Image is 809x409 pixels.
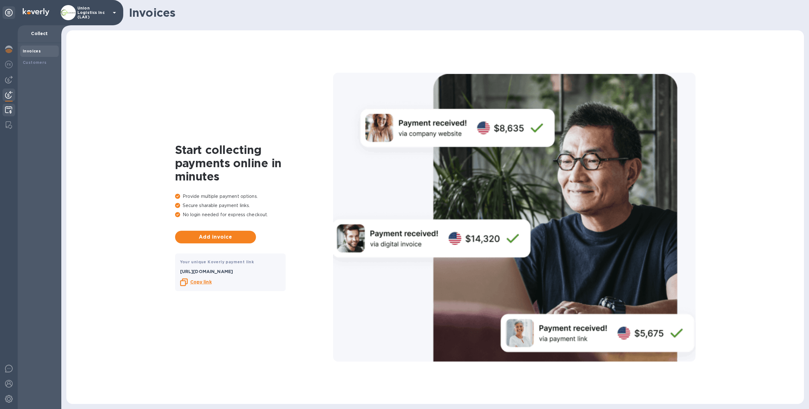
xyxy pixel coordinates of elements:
[175,231,256,243] button: Add invoice
[180,259,254,264] b: Your unique Koverly payment link
[175,211,333,218] p: No login needed for express checkout.
[23,49,41,53] b: Invoices
[175,202,333,209] p: Secure sharable payment links.
[23,60,47,65] b: Customers
[175,193,333,200] p: Provide multiple payment options.
[180,233,251,241] span: Add invoice
[23,8,49,16] img: Logo
[3,6,15,19] div: Unpin categories
[129,6,799,19] h1: Invoices
[23,30,56,37] p: Collect
[180,268,281,275] p: [URL][DOMAIN_NAME]
[77,6,109,19] p: Union Logistics Inc (LAX)
[5,61,13,68] img: Foreign exchange
[5,106,12,114] img: Credit hub
[175,143,333,183] h1: Start collecting payments online in minutes
[190,279,212,284] b: Copy link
